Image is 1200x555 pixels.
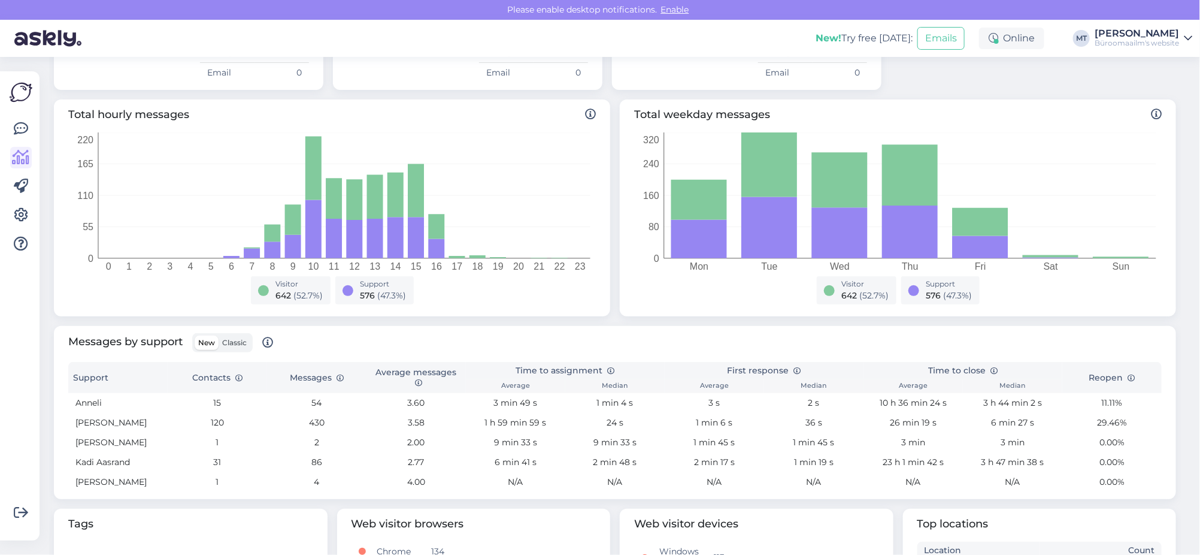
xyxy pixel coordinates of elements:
td: 26 min 19 s [863,413,963,433]
tspan: 17 [451,261,462,272]
tspan: 0 [654,254,659,264]
tspan: 11 [329,261,340,272]
tspan: Sun [1113,261,1129,272]
tspan: 110 [77,191,93,201]
tspan: 320 [643,135,659,145]
span: 642 [842,290,857,301]
th: Average [665,379,764,393]
td: 6 min 27 s [963,413,1062,433]
span: Tags [68,516,313,532]
div: Support [360,279,407,289]
th: Support [68,362,168,393]
span: Enable [657,4,693,15]
td: 430 [267,413,366,433]
td: 3 h 44 min 2 s [963,393,1062,413]
td: 2 [267,433,366,453]
tspan: 14 [390,261,401,272]
span: 576 [360,290,375,301]
span: ( 52.7 %) [294,290,323,301]
div: MT [1073,30,1090,47]
th: Average messages [366,362,466,393]
td: 1 min 6 s [665,413,764,433]
td: 1 min 45 s [665,433,764,453]
td: N/A [963,472,1062,492]
tspan: 19 [493,261,504,272]
tspan: Sat [1044,261,1059,272]
td: 120 [168,413,267,433]
span: Total hourly messages [68,107,596,123]
td: 0 [534,63,588,83]
tspan: 55 [83,222,93,232]
th: First response [665,362,863,379]
td: 3 min [863,433,963,453]
tspan: 3 [167,261,172,272]
tspan: 22 [554,261,565,272]
td: 1 min 19 s [764,453,863,472]
td: 2 s [764,393,863,413]
td: 1 [168,472,267,492]
span: ( 47.3 %) [378,290,407,301]
td: 29.46% [1062,413,1162,433]
tspan: 9 [290,261,296,272]
tspan: 160 [643,191,659,201]
td: 2 min 48 s [565,453,665,472]
div: Visitor [276,279,323,289]
td: N/A [466,472,565,492]
tspan: 7 [249,261,254,272]
td: 24 s [565,413,665,433]
td: 9 min 33 s [466,433,565,453]
b: New! [816,32,841,44]
span: Classic [222,338,247,347]
td: 9 min 33 s [565,433,665,453]
th: Time to assignment [466,362,665,379]
td: N/A [565,472,665,492]
td: 54 [267,393,366,413]
td: 2 min 17 s [665,453,764,472]
tspan: Thu [902,261,919,272]
th: Median [565,379,665,393]
td: 2.77 [366,453,466,472]
td: 3 min 49 s [466,393,565,413]
tspan: 8 [270,261,275,272]
td: 3 h 47 min 38 s [963,453,1062,472]
td: Email [200,63,254,83]
span: 576 [926,290,941,301]
tspan: 6 [229,261,234,272]
td: 6 min 41 s [466,453,565,472]
tspan: Wed [830,261,850,272]
td: Email [479,63,534,83]
span: Web visitor browsers [351,516,596,532]
th: Reopen [1062,362,1162,393]
div: Try free [DATE]: [816,31,913,46]
td: 3 min [963,433,1062,453]
tspan: 23 [575,261,586,272]
tspan: 220 [77,135,93,145]
td: 0 [813,63,867,83]
td: 2.00 [366,433,466,453]
td: 10 h 36 min 24 s [863,393,963,413]
div: Büroomaailm's website [1095,38,1180,48]
tspan: 4 [188,261,193,272]
td: 31 [168,453,267,472]
td: [PERSON_NAME] [68,433,168,453]
td: 1 min 45 s [764,433,863,453]
tspan: 13 [369,261,380,272]
span: Top locations [917,516,1162,532]
tspan: 5 [208,261,214,272]
th: Median [963,379,1062,393]
img: Askly Logo [10,81,32,104]
tspan: 18 [472,261,483,272]
td: 1 [168,433,267,453]
tspan: Tue [762,261,778,272]
td: 36 s [764,413,863,433]
td: 15 [168,393,267,413]
td: Email [758,63,813,83]
tspan: 165 [77,159,93,169]
span: New [198,338,215,347]
span: 642 [276,290,292,301]
th: Messages [267,362,366,393]
th: Time to close [863,362,1062,379]
tspan: 20 [513,261,524,272]
tspan: 12 [349,261,360,272]
td: 0.00% [1062,453,1162,472]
